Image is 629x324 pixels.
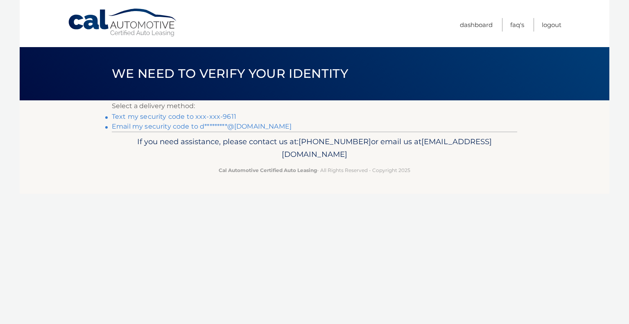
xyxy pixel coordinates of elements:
[219,167,317,173] strong: Cal Automotive Certified Auto Leasing
[112,66,348,81] span: We need to verify your identity
[117,135,512,161] p: If you need assistance, please contact us at: or email us at
[68,8,178,37] a: Cal Automotive
[460,18,493,32] a: Dashboard
[112,113,236,120] a: Text my security code to xxx-xxx-9611
[112,100,517,112] p: Select a delivery method:
[117,166,512,174] p: - All Rights Reserved - Copyright 2025
[542,18,561,32] a: Logout
[112,122,292,130] a: Email my security code to d*********@[DOMAIN_NAME]
[299,137,371,146] span: [PHONE_NUMBER]
[510,18,524,32] a: FAQ's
